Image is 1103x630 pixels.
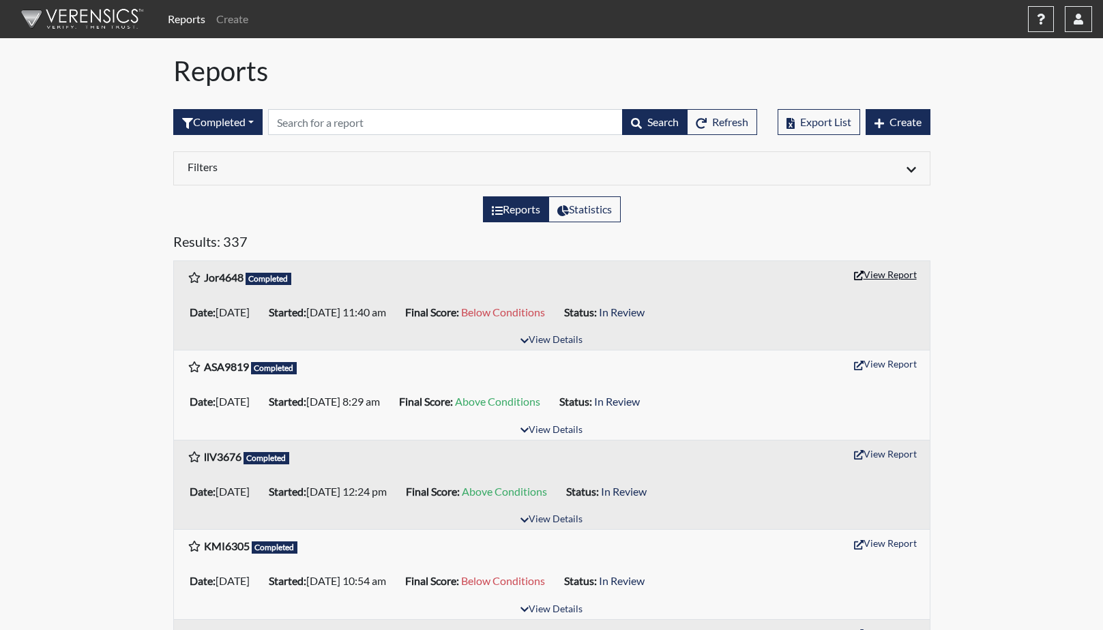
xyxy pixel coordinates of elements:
li: [DATE] [184,391,263,412]
button: View Report [848,353,923,374]
b: Status: [566,485,599,498]
b: Date: [190,395,216,408]
button: View Report [848,264,923,285]
input: Search by Registration ID, Interview Number, or Investigation Name. [268,109,623,135]
b: Status: [564,574,597,587]
button: Refresh [687,109,757,135]
span: Search [647,115,679,128]
span: Export List [800,115,851,128]
b: ASA9819 [204,360,249,373]
b: Started: [269,395,306,408]
button: View Details [514,511,589,529]
h5: Results: 337 [173,233,930,255]
li: [DATE] 12:24 pm [263,481,400,502]
span: Create [889,115,922,128]
label: View statistics about completed interviews [548,196,621,222]
b: Date: [190,485,216,498]
span: Above Conditions [462,485,547,498]
a: Create [211,5,254,33]
div: Filter by interview status [173,109,263,135]
li: [DATE] 10:54 am [263,570,400,592]
span: Completed [246,273,292,285]
a: Reports [162,5,211,33]
span: In Review [599,305,645,318]
span: Below Conditions [461,574,545,587]
button: View Details [514,421,589,440]
li: [DATE] 8:29 am [263,391,394,412]
button: View Details [514,331,589,350]
h6: Filters [188,160,542,173]
b: Status: [564,305,597,318]
button: View Report [848,443,923,464]
b: Started: [269,574,306,587]
li: [DATE] [184,570,263,592]
span: In Review [599,574,645,587]
button: Completed [173,109,263,135]
span: In Review [601,485,647,498]
b: Final Score: [399,395,453,408]
span: Refresh [712,115,748,128]
li: [DATE] [184,301,263,323]
button: Create [866,109,930,135]
li: [DATE] [184,481,263,502]
span: Above Conditions [455,395,540,408]
span: Below Conditions [461,305,545,318]
button: Search [622,109,688,135]
span: In Review [594,395,640,408]
b: Started: [269,305,306,318]
b: Final Score: [405,305,459,318]
b: Status: [559,395,592,408]
b: KMI6305 [204,539,250,552]
b: Date: [190,305,216,318]
b: Started: [269,485,306,498]
div: Click to expand/collapse filters [177,160,926,177]
span: Completed [244,452,290,464]
button: View Report [848,532,923,554]
span: Completed [251,362,297,374]
b: llV3676 [204,450,241,463]
b: Final Score: [406,485,460,498]
b: Jor4648 [204,271,244,284]
h1: Reports [173,55,930,87]
b: Final Score: [405,574,459,587]
button: Export List [778,109,860,135]
li: [DATE] 11:40 am [263,301,400,323]
button: View Details [514,601,589,619]
b: Date: [190,574,216,587]
label: View the list of reports [483,196,549,222]
span: Completed [252,541,298,554]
